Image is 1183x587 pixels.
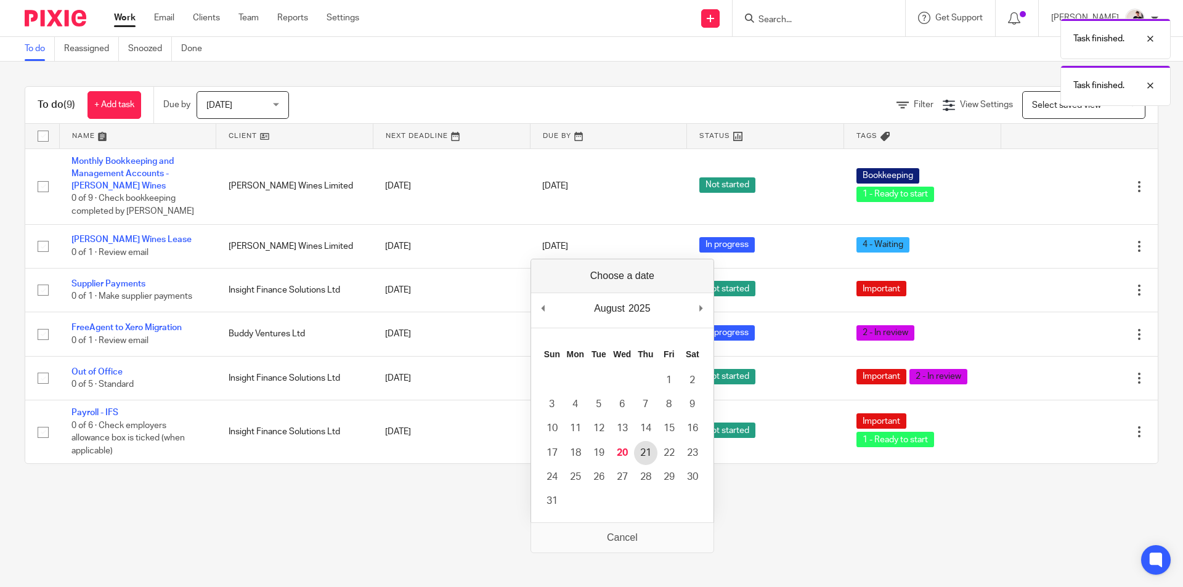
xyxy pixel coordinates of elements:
[657,392,681,416] button: 8
[373,148,530,224] td: [DATE]
[163,99,190,111] p: Due by
[611,465,634,489] button: 27
[71,408,118,417] a: Payroll - IFS
[587,465,611,489] button: 26
[686,349,699,359] abbr: Saturday
[611,392,634,416] button: 6
[634,416,657,440] button: 14
[613,349,631,359] abbr: Wednesday
[87,91,141,119] a: + Add task
[1032,101,1101,110] span: Select saved view
[71,380,134,389] span: 0 of 5 · Standard
[699,369,755,384] span: Not started
[542,182,568,190] span: [DATE]
[699,423,755,438] span: Not started
[681,465,704,489] button: 30
[64,37,119,61] a: Reassigned
[856,281,906,296] span: Important
[657,441,681,465] button: 22
[856,325,914,341] span: 2 - In review
[537,299,550,318] button: Previous Month
[540,465,564,489] button: 24
[856,369,906,384] span: Important
[238,12,259,24] a: Team
[634,441,657,465] button: 21
[71,280,145,288] a: Supplier Payments
[856,432,934,447] span: 1 - Ready to start
[638,349,653,359] abbr: Thursday
[154,12,174,24] a: Email
[71,235,192,244] a: [PERSON_NAME] Wines Lease
[540,416,564,440] button: 10
[699,281,755,296] span: Not started
[856,413,906,429] span: Important
[1125,9,1145,28] img: AV307615.jpg
[611,416,634,440] button: 13
[564,416,587,440] button: 11
[567,349,584,359] abbr: Monday
[587,416,611,440] button: 12
[540,441,564,465] button: 17
[71,248,148,257] span: 0 of 1 · Review email
[25,37,55,61] a: To do
[611,441,634,465] button: 20
[216,148,373,224] td: [PERSON_NAME] Wines Limited
[591,349,606,359] abbr: Tuesday
[564,392,587,416] button: 4
[564,465,587,489] button: 25
[657,368,681,392] button: 1
[373,400,530,464] td: [DATE]
[206,101,232,110] span: [DATE]
[856,187,934,202] span: 1 - Ready to start
[216,400,373,464] td: Insight Finance Solutions Ltd
[657,465,681,489] button: 29
[71,336,148,345] span: 0 of 1 · Review email
[373,224,530,268] td: [DATE]
[373,269,530,312] td: [DATE]
[681,416,704,440] button: 16
[114,12,136,24] a: Work
[592,299,627,318] div: August
[327,12,359,24] a: Settings
[634,465,657,489] button: 28
[681,392,704,416] button: 9
[216,269,373,312] td: Insight Finance Solutions Ltd
[564,441,587,465] button: 18
[699,177,755,193] span: Not started
[71,195,194,216] span: 0 of 9 · Check bookkeeping completed by [PERSON_NAME]
[856,168,919,184] span: Bookkeeping
[544,349,560,359] abbr: Sunday
[1073,79,1124,92] p: Task finished.
[128,37,172,61] a: Snoozed
[695,299,707,318] button: Next Month
[63,100,75,110] span: (9)
[277,12,308,24] a: Reports
[664,349,675,359] abbr: Friday
[71,323,182,332] a: FreeAgent to Xero Migration
[216,356,373,400] td: Insight Finance Solutions Ltd
[681,441,704,465] button: 23
[699,325,755,341] span: In progress
[540,392,564,416] button: 3
[193,12,220,24] a: Clients
[71,157,174,191] a: Monthly Bookkeeping and Management Accounts - [PERSON_NAME] Wines
[587,392,611,416] button: 5
[38,99,75,111] h1: To do
[181,37,211,61] a: Done
[681,368,704,392] button: 2
[25,10,86,26] img: Pixie
[71,421,185,455] span: 0 of 6 · Check employers allowance box is ticked (when applicable)
[71,292,192,301] span: 0 of 1 · Make supplier payments
[216,312,373,356] td: Buddy Ventures Ltd
[634,392,657,416] button: 7
[373,356,530,400] td: [DATE]
[373,312,530,356] td: [DATE]
[1073,33,1124,45] p: Task finished.
[909,369,967,384] span: 2 - In review
[587,441,611,465] button: 19
[657,416,681,440] button: 15
[856,132,877,139] span: Tags
[699,237,755,253] span: In progress
[71,368,123,376] a: Out of Office
[627,299,652,318] div: 2025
